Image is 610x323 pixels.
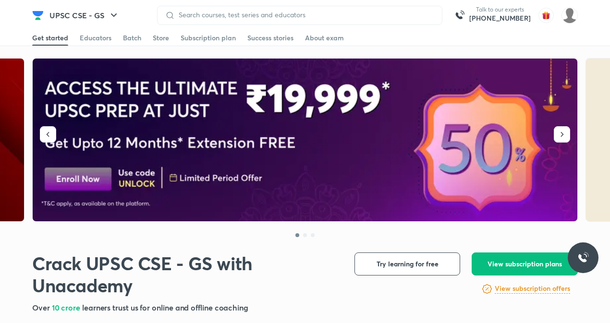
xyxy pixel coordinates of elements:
input: Search courses, test series and educators [175,11,434,19]
p: Talk to our experts [469,6,531,13]
a: Store [153,30,169,46]
img: Ayush Yadav [561,7,578,24]
button: View subscription plans [472,252,578,275]
a: View subscription offers [495,283,570,295]
img: call-us [450,6,469,25]
a: Educators [80,30,111,46]
img: ttu [577,252,589,263]
a: Subscription plan [181,30,236,46]
h6: View subscription offers [495,284,570,294]
a: Get started [32,30,68,46]
h1: Crack UPSC CSE - GS with Unacademy [32,252,339,296]
span: learners trust us for online and offline coaching [82,302,248,312]
a: About exam [305,30,344,46]
span: View subscription plans [488,259,562,269]
div: Batch [123,33,141,43]
button: Try learning for free [354,252,460,275]
div: Success stories [247,33,293,43]
div: Store [153,33,169,43]
button: UPSC CSE - GS [44,6,125,25]
div: Get started [32,33,68,43]
a: Batch [123,30,141,46]
a: [PHONE_NUMBER] [469,13,531,23]
span: 10 crore [52,302,82,312]
img: avatar [538,8,554,23]
div: About exam [305,33,344,43]
span: Try learning for free [377,259,439,269]
span: Over [32,302,52,312]
a: Success stories [247,30,293,46]
div: Subscription plan [181,33,236,43]
img: Company Logo [32,10,44,21]
div: Educators [80,33,111,43]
